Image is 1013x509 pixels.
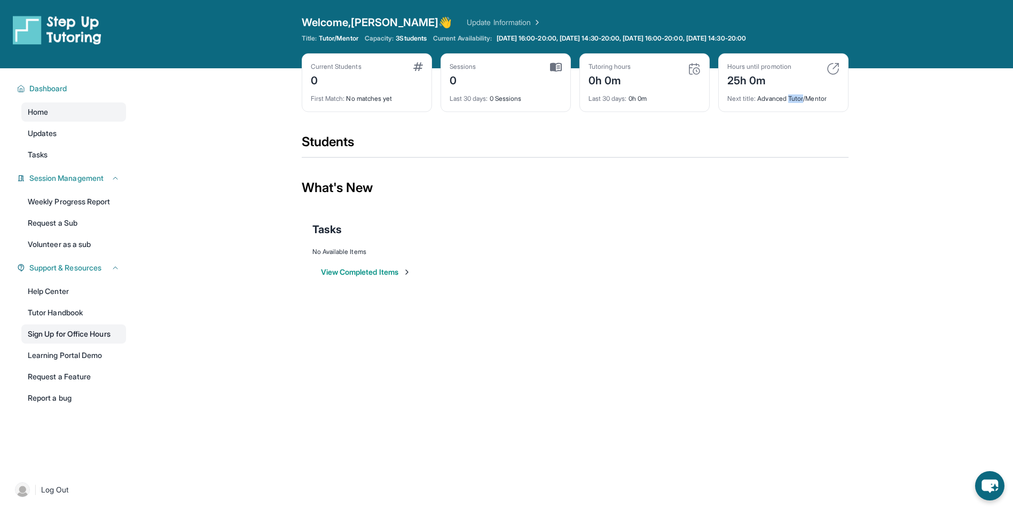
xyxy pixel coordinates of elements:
div: Current Students [311,62,362,71]
a: Help Center [21,282,126,301]
img: logo [13,15,101,45]
div: 0 [311,71,362,88]
img: card [550,62,562,72]
a: Sign Up for Office Hours [21,324,126,344]
div: Advanced Tutor/Mentor [727,88,839,103]
a: Tutor Handbook [21,303,126,322]
div: Sessions [450,62,476,71]
a: Volunteer as a sub [21,235,126,254]
a: Weekly Progress Report [21,192,126,211]
span: First Match : [311,94,345,102]
div: Tutoring hours [588,62,631,71]
span: Home [28,107,48,117]
span: Current Availability: [433,34,492,43]
a: Report a bug [21,388,126,408]
button: Dashboard [25,83,120,94]
button: Session Management [25,173,120,184]
img: card [827,62,839,75]
span: Last 30 days : [450,94,488,102]
span: Welcome, [PERSON_NAME] 👋 [302,15,452,30]
a: Home [21,102,126,122]
button: chat-button [975,471,1004,500]
span: Capacity: [365,34,394,43]
span: Log Out [41,484,69,495]
span: Title: [302,34,317,43]
div: Hours until promotion [727,62,791,71]
a: Updates [21,124,126,143]
img: card [413,62,423,71]
div: 25h 0m [727,71,791,88]
div: 0 [450,71,476,88]
a: [DATE] 16:00-20:00, [DATE] 14:30-20:00, [DATE] 16:00-20:00, [DATE] 14:30-20:00 [494,34,748,43]
a: Request a Feature [21,367,126,386]
img: user-img [15,482,30,497]
a: Tasks [21,145,126,164]
div: 0h 0m [588,88,701,103]
span: Tutor/Mentor [319,34,358,43]
span: Support & Resources [29,263,101,273]
a: |Log Out [11,478,126,502]
span: Dashboard [29,83,67,94]
div: What's New [302,164,849,211]
span: [DATE] 16:00-20:00, [DATE] 14:30-20:00, [DATE] 16:00-20:00, [DATE] 14:30-20:00 [497,34,746,43]
span: 3 Students [396,34,427,43]
span: | [34,483,37,496]
button: Support & Resources [25,263,120,273]
a: Learning Portal Demo [21,346,126,365]
div: No Available Items [312,248,838,256]
div: 0 Sessions [450,88,562,103]
span: Tasks [312,222,342,237]
div: No matches yet [311,88,423,103]
button: View Completed Items [321,267,411,277]
span: Updates [28,128,57,139]
a: Request a Sub [21,213,126,233]
a: Update Information [467,17,541,28]
span: Tasks [28,149,48,160]
span: Session Management [29,173,104,184]
span: Last 30 days : [588,94,627,102]
img: Chevron Right [531,17,541,28]
img: card [688,62,701,75]
div: 0h 0m [588,71,631,88]
div: Students [302,133,849,157]
span: Next title : [727,94,756,102]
